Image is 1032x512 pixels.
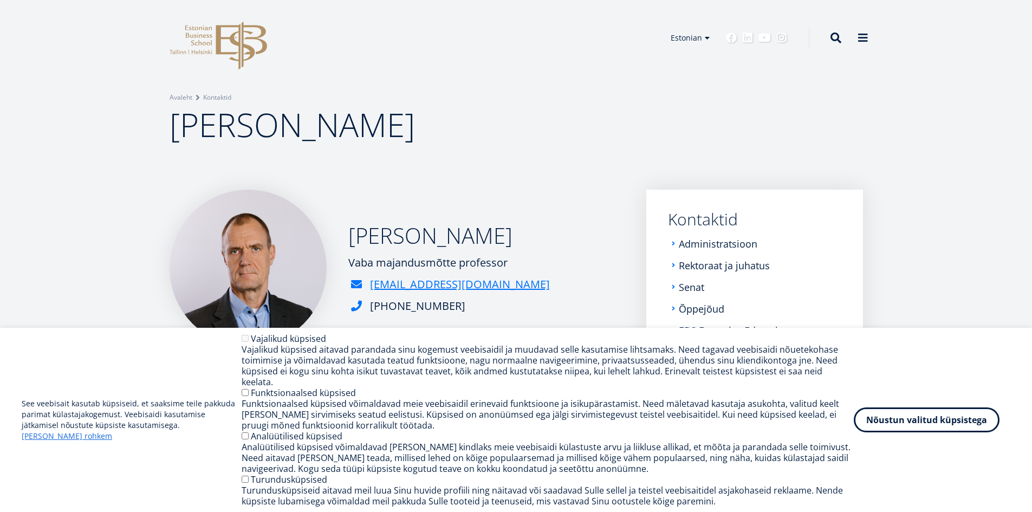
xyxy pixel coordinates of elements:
[679,282,704,293] a: Senat
[170,92,192,103] a: Avaleht
[170,190,327,347] img: Hardo Pajula
[22,431,112,442] a: [PERSON_NAME] rohkem
[251,474,327,485] label: Turundusküpsised
[679,238,757,249] a: Administratsioon
[242,442,854,474] div: Analüütilised küpsised võimaldavad [PERSON_NAME] kindlaks meie veebisaidi külastuste arvu ja liik...
[758,33,771,43] a: Youtube
[776,33,787,43] a: Instagram
[348,222,550,249] h2: [PERSON_NAME]
[370,276,550,293] a: [EMAIL_ADDRESS][DOMAIN_NAME]
[22,398,242,442] p: See veebisait kasutab küpsiseid, et saaksime teile pakkuda parimat külastajakogemust. Veebisaidi ...
[679,303,724,314] a: Õppejõud
[251,333,326,345] label: Vajalikud küpsised
[242,344,854,387] div: Vajalikud küpsised aitavad parandada sinu kogemust veebisaidil ja muudavad selle kasutamise lihts...
[679,260,770,271] a: Rektoraat ja juhatus
[668,211,841,228] a: Kontaktid
[242,398,854,431] div: Funktsionaalsed küpsised võimaldavad meie veebisaidil erinevaid funktsioone ja isikupärastamist. ...
[242,485,854,507] div: Turundusküpsiseid aitavad meil luua Sinu huvide profiili ning näitavad või saadavad Sulle sellel ...
[203,92,231,103] a: Kontaktid
[251,387,356,399] label: Funktsionaalsed küpsised
[679,325,790,336] a: EBS Executive Education
[170,102,415,147] span: [PERSON_NAME]
[854,407,999,432] button: Nõustun valitud küpsistega
[370,298,465,314] div: [PHONE_NUMBER]
[742,33,753,43] a: Linkedin
[726,33,737,43] a: Facebook
[348,255,550,271] div: Vaba majandusmõtte professor
[251,430,342,442] label: Analüütilised küpsised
